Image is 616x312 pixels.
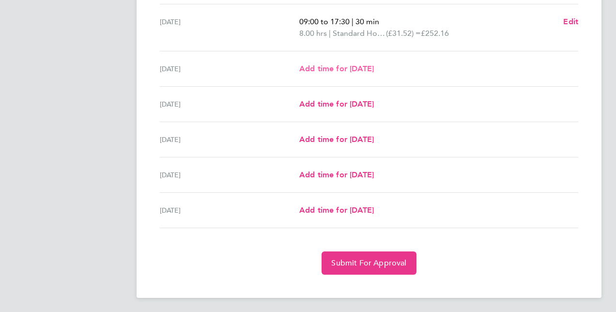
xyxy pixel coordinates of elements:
a: Add time for [DATE] [299,98,374,110]
span: (£31.52) = [386,29,421,38]
a: Add time for [DATE] [299,204,374,216]
span: | [352,17,354,26]
div: [DATE] [160,204,299,216]
button: Submit For Approval [322,251,416,275]
span: Add time for [DATE] [299,135,374,144]
span: Edit [563,17,578,26]
a: Add time for [DATE] [299,63,374,75]
div: [DATE] [160,98,299,110]
span: 8.00 hrs [299,29,327,38]
a: Add time for [DATE] [299,134,374,145]
div: [DATE] [160,169,299,181]
a: Edit [563,16,578,28]
span: £252.16 [421,29,449,38]
span: Add time for [DATE] [299,170,374,179]
div: [DATE] [160,63,299,75]
div: [DATE] [160,16,299,39]
span: Add time for [DATE] [299,64,374,73]
a: Add time for [DATE] [299,169,374,181]
span: 09:00 to 17:30 [299,17,350,26]
div: [DATE] [160,134,299,145]
span: | [329,29,331,38]
span: Add time for [DATE] [299,99,374,109]
span: 30 min [355,17,379,26]
span: Add time for [DATE] [299,205,374,215]
span: Submit For Approval [331,258,406,268]
span: Standard Hourly [333,28,386,39]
